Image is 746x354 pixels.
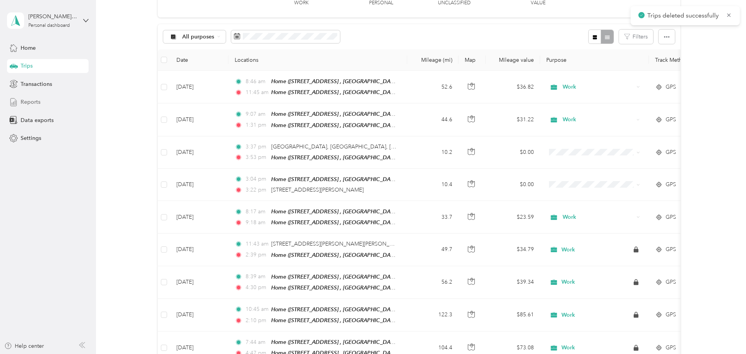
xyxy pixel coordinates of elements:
td: $36.82 [486,71,540,103]
span: Work [561,344,575,351]
td: 44.6 [407,103,458,136]
span: 9:18 am [246,218,268,227]
span: GPS [666,344,676,352]
span: Home ([STREET_ADDRESS] , [GEOGRAPHIC_DATA], [GEOGRAPHIC_DATA]) [271,252,457,258]
span: Work [561,312,575,319]
span: Home ([STREET_ADDRESS] , [GEOGRAPHIC_DATA], [GEOGRAPHIC_DATA]) [271,219,457,226]
span: 3:53 pm [246,153,268,162]
span: Reports [21,98,40,106]
td: [DATE] [170,169,228,201]
span: GPS [666,213,676,221]
td: $23.59 [486,201,540,234]
span: 10:45 am [246,305,268,314]
td: [DATE] [170,136,228,169]
span: 11:45 am [246,88,268,97]
th: Date [170,49,228,71]
th: Purpose [540,49,649,71]
td: 33.7 [407,201,458,234]
span: 2:10 pm [246,316,268,325]
th: Mileage value [486,49,540,71]
td: 122.3 [407,299,458,331]
td: $0.00 [486,169,540,201]
span: 8:17 am [246,208,268,216]
td: $31.22 [486,103,540,136]
span: 11:43 am [246,240,268,248]
span: GPS [666,148,676,157]
span: Home ([STREET_ADDRESS] , [GEOGRAPHIC_DATA], [GEOGRAPHIC_DATA]) [271,111,457,117]
span: 8:46 am [246,77,268,86]
td: [DATE] [170,103,228,136]
td: 10.2 [407,136,458,169]
td: [DATE] [170,201,228,234]
span: [GEOGRAPHIC_DATA], [GEOGRAPHIC_DATA], [GEOGRAPHIC_DATA] [271,143,445,150]
div: Personal dashboard [28,23,70,28]
span: Home ([STREET_ADDRESS] , [GEOGRAPHIC_DATA], [GEOGRAPHIC_DATA]) [271,306,457,313]
td: [DATE] [170,71,228,103]
span: 4:30 pm [246,283,268,292]
span: 7:44 am [246,338,268,347]
span: GPS [666,245,676,254]
th: Mileage (mi) [407,49,458,71]
span: GPS [666,83,676,91]
td: $0.00 [486,136,540,169]
td: $34.79 [486,234,540,266]
span: GPS [666,115,676,124]
span: Home ([STREET_ADDRESS] , [GEOGRAPHIC_DATA], [GEOGRAPHIC_DATA]) [271,89,457,96]
iframe: Everlance-gr Chat Button Frame [702,310,746,354]
button: Filters [619,30,653,44]
button: Help center [4,342,44,350]
span: Home ([STREET_ADDRESS] , [GEOGRAPHIC_DATA], [GEOGRAPHIC_DATA]) [271,154,457,161]
th: Locations [228,49,407,71]
span: Home [21,44,36,52]
p: Trips deleted successfully [647,11,720,21]
td: $39.34 [486,266,540,299]
span: Home ([STREET_ADDRESS] , [GEOGRAPHIC_DATA], [GEOGRAPHIC_DATA]) [271,284,457,291]
span: Work [561,279,575,286]
td: [DATE] [170,299,228,331]
span: Home ([STREET_ADDRESS] , [GEOGRAPHIC_DATA], [GEOGRAPHIC_DATA]) [271,317,457,324]
span: GPS [666,278,676,286]
span: Home ([STREET_ADDRESS] , [GEOGRAPHIC_DATA], [GEOGRAPHIC_DATA]) [271,208,457,215]
span: 8:39 am [246,272,268,281]
span: [STREET_ADDRESS][PERSON_NAME] [271,187,364,193]
div: [PERSON_NAME][EMAIL_ADDRESS][PERSON_NAME][DOMAIN_NAME] [28,12,77,21]
span: Home ([STREET_ADDRESS] , [GEOGRAPHIC_DATA], [GEOGRAPHIC_DATA]) [271,78,457,85]
span: Work [561,246,575,253]
td: [DATE] [170,234,228,266]
span: GPS [666,180,676,189]
td: [DATE] [170,266,228,299]
span: 3:04 pm [246,175,268,183]
span: Work [563,213,634,221]
span: Trips [21,62,33,70]
span: Home ([STREET_ADDRESS] , [GEOGRAPHIC_DATA], [GEOGRAPHIC_DATA]) [271,122,457,129]
span: Work [563,83,634,91]
span: [STREET_ADDRESS][PERSON_NAME][PERSON_NAME] [271,241,407,247]
th: Track Method [649,49,703,71]
td: $85.61 [486,299,540,331]
span: 1:31 pm [246,121,268,129]
th: Map [458,49,486,71]
span: Home ([STREET_ADDRESS] , [GEOGRAPHIC_DATA], [GEOGRAPHIC_DATA]) [271,274,457,280]
span: Transactions [21,80,52,88]
span: 2:39 pm [246,251,268,259]
span: 9:07 am [246,110,268,119]
td: 52.6 [407,71,458,103]
span: 3:22 pm [246,186,268,194]
td: 10.4 [407,169,458,201]
span: GPS [666,310,676,319]
td: 49.7 [407,234,458,266]
span: Work [563,115,634,124]
span: Home ([STREET_ADDRESS] , [GEOGRAPHIC_DATA], [GEOGRAPHIC_DATA]) [271,176,457,183]
td: 56.2 [407,266,458,299]
span: Home ([STREET_ADDRESS] , [GEOGRAPHIC_DATA], [GEOGRAPHIC_DATA]) [271,339,457,345]
span: 3:37 pm [246,143,268,151]
span: All purposes [182,34,214,40]
span: Settings [21,134,41,142]
span: Data exports [21,116,54,124]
